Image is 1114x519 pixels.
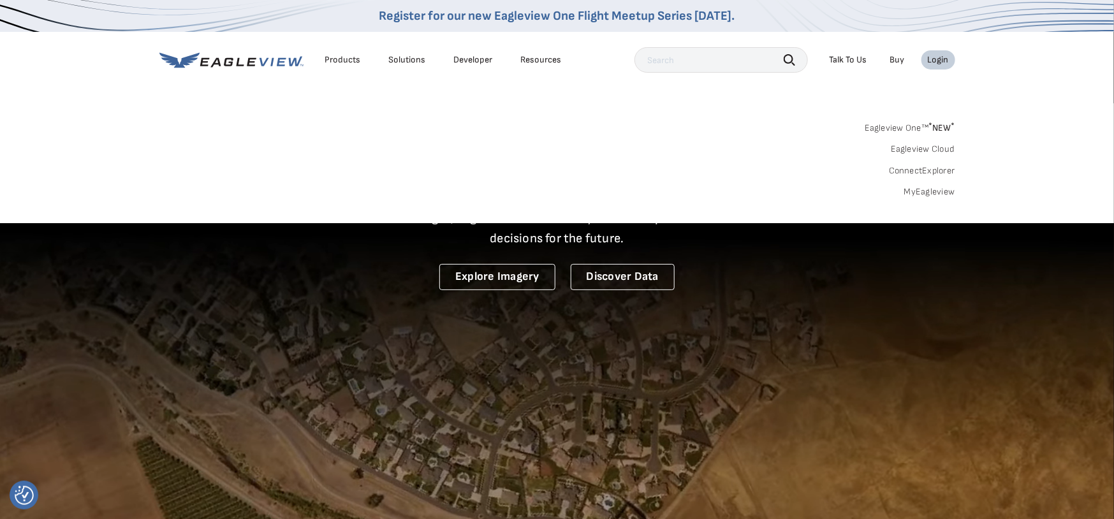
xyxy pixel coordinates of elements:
a: Discover Data [571,264,675,290]
a: Register for our new Eagleview One Flight Meetup Series [DATE]. [379,8,735,24]
button: Consent Preferences [15,486,34,505]
img: Revisit consent button [15,486,34,505]
div: Products [325,54,361,66]
a: ConnectExplorer [889,165,955,177]
a: Eagleview Cloud [891,143,955,155]
div: Resources [521,54,562,66]
a: MyEagleview [904,186,955,198]
input: Search [634,47,808,73]
div: Solutions [389,54,426,66]
a: Buy [890,54,905,66]
a: Developer [454,54,493,66]
div: Login [928,54,949,66]
a: Eagleview One™*NEW* [865,119,955,133]
a: Explore Imagery [439,264,555,290]
span: NEW [928,122,955,133]
div: Talk To Us [830,54,867,66]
